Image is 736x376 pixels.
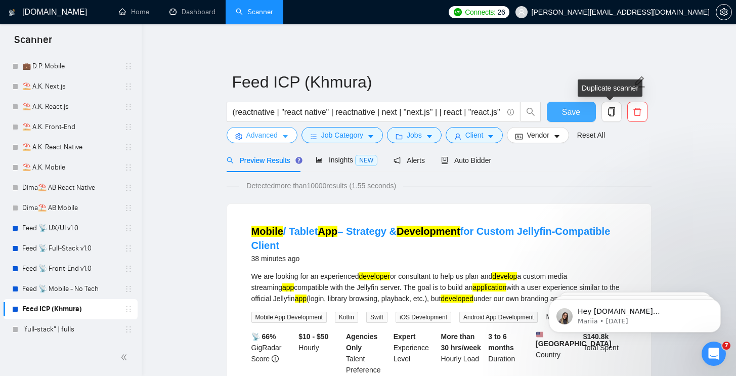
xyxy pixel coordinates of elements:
[124,184,133,192] span: holder
[394,157,401,164] span: notification
[581,331,629,375] div: Total Spent
[507,109,514,115] span: info-circle
[492,272,517,280] mark: develop
[22,56,118,76] a: 💼 D.P. Mobile
[487,133,494,140] span: caret-down
[22,238,118,259] a: Feed 📡 Full-Stack v1.0
[233,106,503,118] input: Search Freelance Jobs...
[310,133,317,140] span: bars
[251,226,283,237] mark: Mobile
[486,331,534,375] div: Duration
[232,69,631,95] input: Scanner name...
[392,331,439,375] div: Experience Level
[702,342,726,366] iframe: Intercom live chat
[346,332,377,352] b: Agencies Only
[628,107,647,116] span: delete
[488,332,514,352] b: 3 to 6 months
[44,39,175,48] p: Message from Mariia, sent 1w ago
[722,342,730,350] span: 7
[387,127,442,143] button: folderJobscaret-down
[124,123,133,131] span: holder
[355,155,377,166] span: NEW
[534,331,581,375] div: Country
[498,7,505,18] span: 26
[716,8,732,16] a: setting
[396,133,403,140] span: folder
[124,305,133,313] span: holder
[22,137,118,157] a: ⛱️ A.K. React Native
[239,180,403,191] span: Detected more than 10000 results (1.55 seconds)
[124,265,133,273] span: holder
[235,133,242,140] span: setting
[22,76,118,97] a: ⛱️ A.K. Next.js
[316,156,377,164] span: Insights
[251,332,276,341] b: 📡 66%
[298,332,328,341] b: $10 - $50
[22,319,118,340] a: "full-stack" | fulls
[246,130,278,141] span: Advanced
[366,312,387,323] span: Swift
[396,312,451,323] span: iOS Development
[394,156,425,164] span: Alerts
[441,332,481,352] b: More than 30 hrs/week
[124,163,133,172] span: holder
[547,102,596,122] button: Save
[367,133,374,140] span: caret-down
[465,7,495,18] span: Connects:
[124,204,133,212] span: holder
[472,283,506,291] mark: application
[22,117,118,137] a: ⛱️ A.K. Front-End
[465,130,484,141] span: Client
[22,279,118,299] a: Feed 📡 Mobile - No Tech
[251,253,627,265] div: 38 minutes ago
[439,331,487,375] div: Hourly Load
[236,8,273,16] a: searchScanner
[282,283,294,291] mark: app
[318,226,337,237] mark: App
[251,312,327,323] span: Mobile App Development
[518,9,525,16] span: user
[441,157,448,164] span: robot
[296,331,344,375] div: Hourly
[120,352,131,362] span: double-left
[295,295,307,303] mark: app
[601,102,622,122] button: copy
[124,224,133,232] span: holder
[454,8,462,16] img: upwork-logo.png
[454,133,461,140] span: user
[272,355,279,362] span: info-circle
[124,62,133,70] span: holder
[397,226,460,237] mark: Development
[316,156,323,163] span: area-chart
[22,259,118,279] a: Feed 📡 Front-End v1.0
[426,133,433,140] span: caret-down
[227,127,297,143] button: settingAdvancedcaret-down
[515,133,523,140] span: idcard
[562,106,580,118] span: Save
[251,271,627,304] div: We are looking for an experienced or consultant to help us plan and a custom media streaming comp...
[633,75,646,89] span: edit
[577,130,605,141] a: Reset All
[301,127,383,143] button: barsJob Categorycaret-down
[394,332,416,341] b: Expert
[22,218,118,238] a: Feed 📡 UX/UI v1.0
[44,29,173,178] span: Hey [DOMAIN_NAME][EMAIL_ADDRESS][DOMAIN_NAME], Looks like your Upwork agency [DOMAIN_NAME] ran ou...
[124,285,133,293] span: holder
[22,157,118,178] a: ⛱️ A.K. Mobile
[521,107,540,116] span: search
[124,325,133,333] span: holder
[9,5,16,21] img: logo
[602,107,621,116] span: copy
[527,130,549,141] span: Vendor
[282,133,289,140] span: caret-down
[441,156,491,164] span: Auto Bidder
[553,133,560,140] span: caret-down
[22,178,118,198] a: Dima⛱️ AB React Native
[507,127,569,143] button: idcardVendorcaret-down
[446,127,503,143] button: userClientcaret-down
[22,97,118,117] a: ⛱️ A.K. React.js
[359,272,390,280] mark: developer
[124,143,133,151] span: holder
